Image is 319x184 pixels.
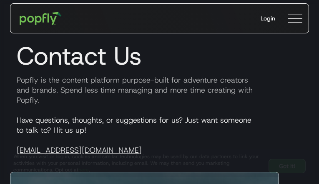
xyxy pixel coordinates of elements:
[254,8,282,29] a: Login
[10,41,309,71] h1: Contact Us
[13,153,262,173] div: When you visit or log in, cookies and similar technologies may be used by our data partners to li...
[17,145,142,155] a: [EMAIL_ADDRESS][DOMAIN_NAME]
[261,14,275,23] div: Login
[10,115,309,155] p: Have questions, thoughts, or suggestions for us? Just want someone to talk to? Hit us up!
[14,6,68,31] a: home
[10,75,309,105] p: Popfly is the content platform purpose-built for adventure creators and brands. Spend less time m...
[269,159,306,173] a: Got It!
[78,166,89,173] a: here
